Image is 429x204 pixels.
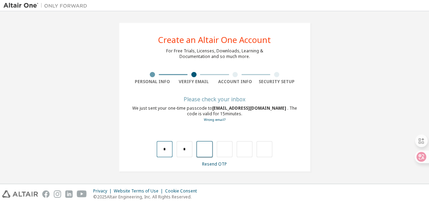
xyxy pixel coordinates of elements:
div: For Free Trials, Licenses, Downloads, Learning & Documentation and so much more. [166,48,263,59]
div: Create an Altair One Account [158,36,271,44]
span: [EMAIL_ADDRESS][DOMAIN_NAME] [212,105,287,111]
div: Personal Info [132,79,173,85]
img: facebook.svg [42,190,50,198]
div: Security Setup [256,79,297,85]
img: youtube.svg [77,190,87,198]
a: Resend OTP [202,161,227,167]
p: © 2025 Altair Engineering, Inc. All Rights Reserved. [93,194,201,200]
img: altair_logo.svg [2,190,38,198]
img: instagram.svg [54,190,61,198]
div: We just sent your one-time passcode to . The code is valid for 15 minutes. [132,105,297,123]
div: Verify Email [173,79,215,85]
div: Website Terms of Use [114,188,165,194]
div: Account Info [215,79,256,85]
img: Altair One [3,2,91,9]
div: Please check your inbox [132,97,297,101]
img: linkedin.svg [65,190,73,198]
a: Go back to the registration form [204,117,225,122]
div: Cookie Consent [165,188,201,194]
div: Privacy [93,188,114,194]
